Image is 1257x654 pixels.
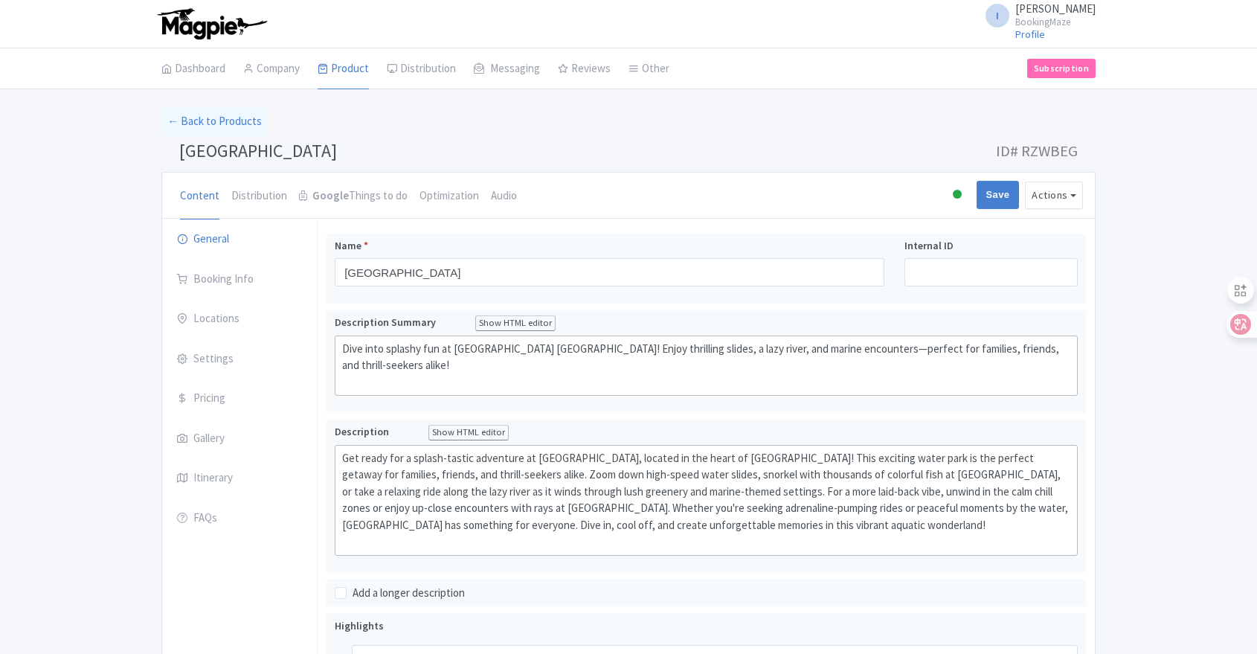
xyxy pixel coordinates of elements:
span: [PERSON_NAME] [1015,1,1096,16]
a: Audio [491,173,517,220]
div: Active [950,184,965,207]
span: I [986,4,1009,28]
a: Other [628,48,669,90]
span: [GEOGRAPHIC_DATA] [179,139,337,162]
img: logo-ab69f6fb50320c5b225c76a69d11143b.png [154,7,269,40]
a: Messaging [474,48,540,90]
a: Dashboard [161,48,225,90]
span: ID# RZWBEG [996,136,1078,166]
div: Get ready for a splash-tastic adventure at [GEOGRAPHIC_DATA], located in the heart of [GEOGRAPHIC... [342,450,1070,551]
a: Locations [162,298,317,340]
small: BookingMaze [1015,17,1096,27]
a: General [162,219,317,260]
a: Booking Info [162,259,317,301]
a: Distribution [231,173,287,220]
a: Profile [1015,28,1045,41]
a: Optimization [419,173,479,220]
input: Save [977,181,1020,209]
span: Description Summary [335,315,438,330]
a: FAQs [162,498,317,539]
span: Add a longer description [353,586,465,600]
div: Show HTML editor [475,315,556,331]
div: Dive into splashy fun at [GEOGRAPHIC_DATA] [GEOGRAPHIC_DATA]! Enjoy thrilling slides, a lazy rive... [342,341,1070,391]
a: ← Back to Products [161,107,268,136]
span: Highlights [335,619,384,632]
a: Content [180,173,219,220]
div: Show HTML editor [428,425,509,440]
span: Internal ID [904,239,954,253]
a: Reviews [558,48,611,90]
span: Description [335,425,391,439]
a: Company [243,48,300,90]
span: Name [335,239,361,253]
a: GoogleThings to do [299,173,408,220]
a: Distribution [387,48,456,90]
a: I [PERSON_NAME] BookingMaze [977,3,1096,27]
a: Settings [162,339,317,380]
a: Pricing [162,378,317,420]
strong: Google [312,187,349,205]
a: Itinerary [162,458,317,499]
a: Subscription [1027,59,1096,78]
a: Gallery [162,418,317,460]
button: Actions [1025,182,1083,209]
a: Product [318,48,369,90]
